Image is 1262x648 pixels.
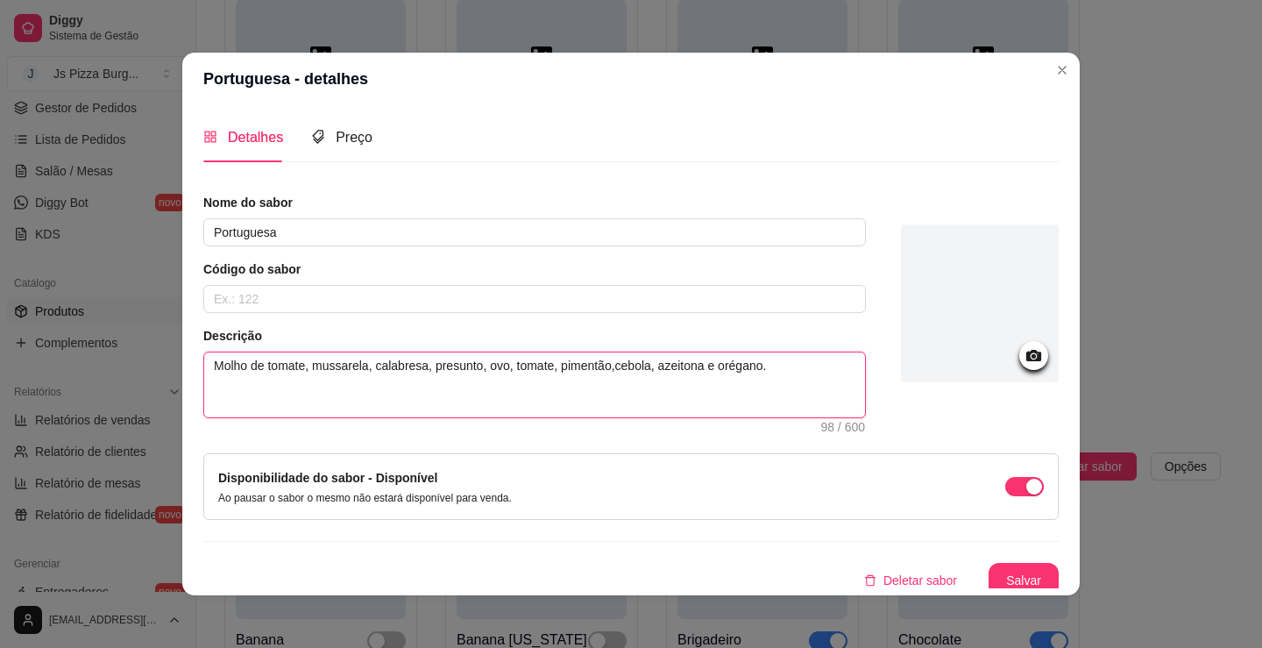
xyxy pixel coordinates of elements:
[218,491,512,505] p: Ao pausar o sabor o mesmo não estará disponível para venda.
[228,130,283,145] span: Detalhes
[204,352,865,417] textarea: Molho de tomate, mussarela, calabresa, presunto, ovo, tomate, pimentão,cebola, azeitona e orégano.
[203,218,866,246] input: Ex.: Calabresa acebolada
[1048,56,1076,84] button: Close
[203,327,866,345] article: Descrição
[850,563,971,598] button: deleteDeletar sabor
[864,574,876,587] span: delete
[989,563,1059,598] button: Salvar
[203,260,866,278] article: Código do sabor
[203,130,217,144] span: appstore
[203,285,866,313] input: Ex.: 122
[218,471,437,485] label: Disponibilidade do sabor - Disponível
[311,130,325,144] span: tags
[203,194,866,211] article: Nome do sabor
[336,130,372,145] span: Preço
[182,53,1080,105] header: Portuguesa - detalhes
